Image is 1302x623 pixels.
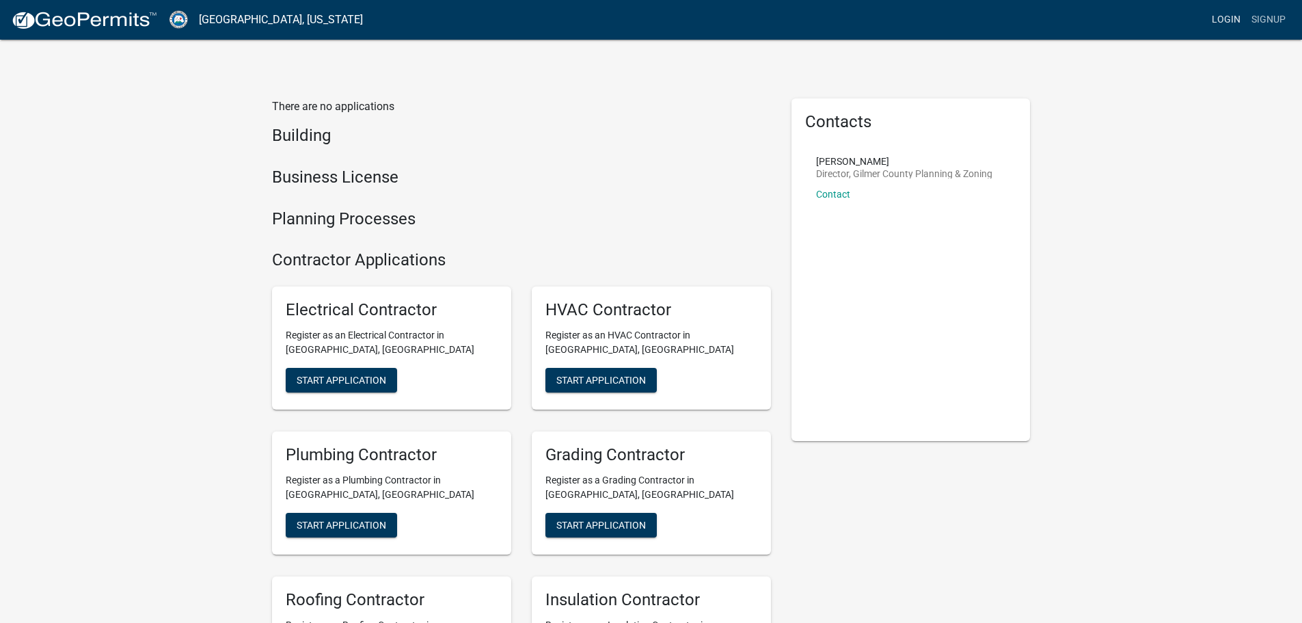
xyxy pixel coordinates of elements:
[545,445,757,465] h5: Grading Contractor
[545,328,757,357] p: Register as an HVAC Contractor in [GEOGRAPHIC_DATA], [GEOGRAPHIC_DATA]
[168,10,188,29] img: Gilmer County, Georgia
[556,519,646,530] span: Start Application
[545,300,757,320] h5: HVAC Contractor
[272,168,771,187] h4: Business License
[1206,7,1246,33] a: Login
[272,209,771,229] h4: Planning Processes
[199,8,363,31] a: [GEOGRAPHIC_DATA], [US_STATE]
[545,368,657,393] button: Start Application
[545,590,757,610] h5: Insulation Contractor
[286,513,397,538] button: Start Application
[272,250,771,270] h4: Contractor Applications
[556,374,646,385] span: Start Application
[286,328,498,357] p: Register as an Electrical Contractor in [GEOGRAPHIC_DATA], [GEOGRAPHIC_DATA]
[1246,7,1291,33] a: Signup
[272,98,771,115] p: There are no applications
[286,445,498,465] h5: Plumbing Contractor
[286,590,498,610] h5: Roofing Contractor
[286,300,498,320] h5: Electrical Contractor
[297,519,386,530] span: Start Application
[816,157,992,166] p: [PERSON_NAME]
[545,513,657,538] button: Start Application
[286,473,498,502] p: Register as a Plumbing Contractor in [GEOGRAPHIC_DATA], [GEOGRAPHIC_DATA]
[286,368,397,393] button: Start Application
[816,189,850,200] a: Contact
[297,374,386,385] span: Start Application
[816,169,992,178] p: Director, Gilmer County Planning & Zoning
[545,473,757,502] p: Register as a Grading Contractor in [GEOGRAPHIC_DATA], [GEOGRAPHIC_DATA]
[272,126,771,146] h4: Building
[805,112,1017,132] h5: Contacts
